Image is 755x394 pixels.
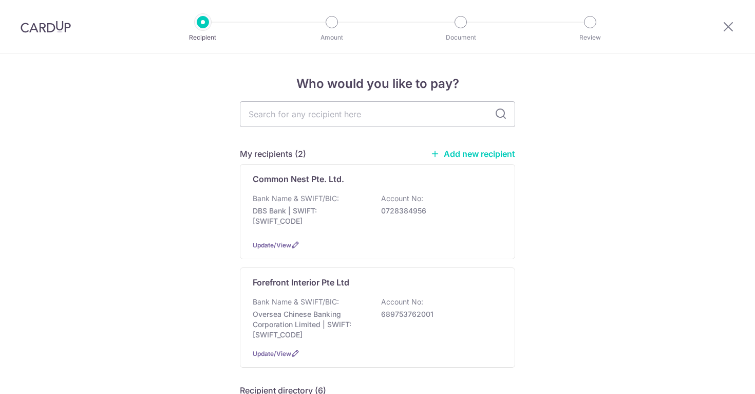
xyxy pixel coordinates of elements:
[21,21,71,33] img: CardUp
[165,32,241,43] p: Recipient
[381,309,496,319] p: 689753762001
[240,101,515,127] input: Search for any recipient here
[381,193,423,204] p: Account No:
[253,276,349,289] p: Forefront Interior Pte Ltd
[552,32,628,43] p: Review
[253,297,339,307] p: Bank Name & SWIFT/BIC:
[294,32,370,43] p: Amount
[240,148,306,160] h5: My recipients (2)
[253,193,339,204] p: Bank Name & SWIFT/BIC:
[381,297,423,307] p: Account No:
[253,241,291,249] a: Update/View
[253,350,291,357] a: Update/View
[430,149,515,159] a: Add new recipient
[381,206,496,216] p: 0728384956
[423,32,499,43] p: Document
[240,75,515,93] h4: Who would you like to pay?
[253,173,344,185] p: Common Nest Pte. Ltd.
[253,206,368,226] p: DBS Bank | SWIFT: [SWIFT_CODE]
[253,309,368,340] p: Oversea Chinese Banking Corporation Limited | SWIFT: [SWIFT_CODE]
